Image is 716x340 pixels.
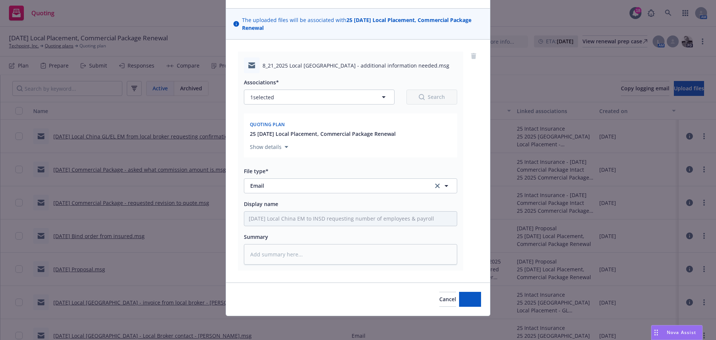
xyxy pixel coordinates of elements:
span: Email [250,182,423,190]
strong: 25 [DATE] Local Placement, Commercial Package Renewal [242,16,471,31]
span: Display name [244,200,278,208]
span: Quoting plan [250,121,285,128]
button: Show details [247,143,291,152]
span: 1 selected [250,93,274,101]
button: Cancel [439,292,456,307]
button: Emailclear selection [244,178,457,193]
input: Add display name here... [244,212,457,226]
button: Nova Assist [651,325,703,340]
button: Add files [459,292,481,307]
span: Associations* [244,79,279,86]
span: Cancel [439,296,456,303]
span: Nova Assist [667,329,696,336]
span: 8_21_2025 Local [GEOGRAPHIC_DATA] - additional information needed.msg [263,62,449,69]
span: Add files [459,296,481,303]
a: clear selection [433,181,442,190]
span: The uploaded files will be associated with [242,16,483,32]
span: Summary [244,233,268,240]
button: 1selected [244,90,395,105]
button: 25 [DATE] Local Placement, Commercial Package Renewal [250,130,396,138]
div: Drag to move [651,325,661,340]
span: File type* [244,168,268,175]
a: remove [469,52,478,60]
